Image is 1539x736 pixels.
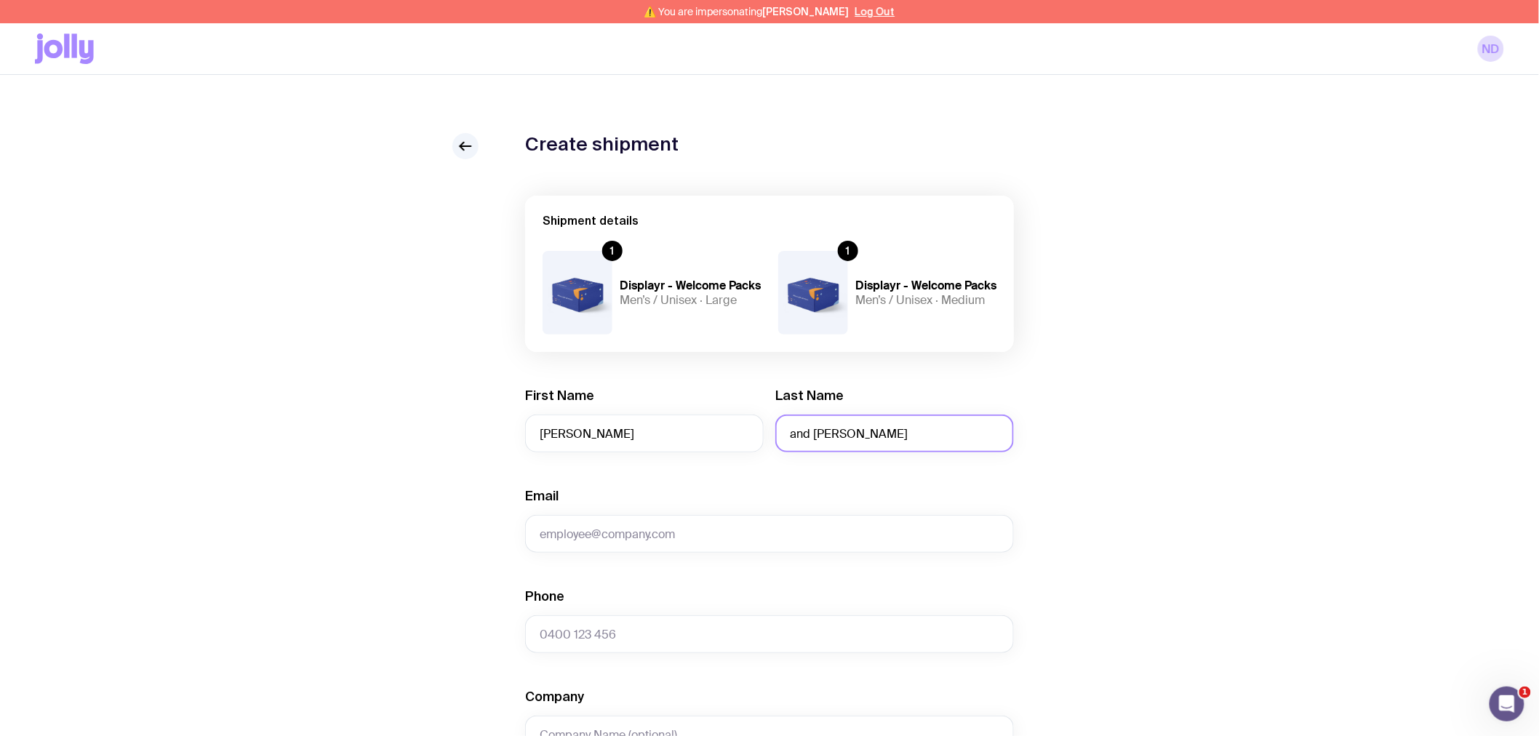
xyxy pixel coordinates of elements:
[855,293,996,308] h5: Men’s / Unisex · Medium
[525,487,559,505] label: Email
[525,615,1014,653] input: 0400 123 456
[525,688,584,705] label: Company
[1478,36,1504,62] a: ND
[775,415,1014,452] input: Last Name
[525,588,564,605] label: Phone
[855,279,996,293] h4: Displayr - Welcome Packs
[620,279,761,293] h4: Displayr - Welcome Packs
[855,6,895,17] button: Log Out
[602,241,623,261] div: 1
[1490,687,1524,721] iframe: Intercom live chat
[525,515,1014,553] input: employee@company.com
[525,133,679,155] h1: Create shipment
[620,293,761,308] h5: Men’s / Unisex · Large
[525,387,594,404] label: First Name
[525,415,764,452] input: First Name
[1519,687,1531,698] span: 1
[644,6,850,17] span: ⚠️ You are impersonating
[838,241,858,261] div: 1
[543,213,996,228] h2: Shipment details
[763,6,850,17] span: [PERSON_NAME]
[775,387,844,404] label: Last Name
